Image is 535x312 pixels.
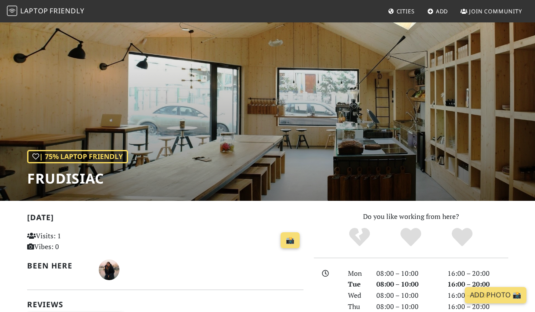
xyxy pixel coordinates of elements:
div: 08:00 – 10:00 [371,290,442,301]
h2: Been here [27,261,88,270]
a: Add [424,3,452,19]
span: Friendly [50,6,84,16]
a: Join Community [457,3,526,19]
h1: Frudisiac [27,170,128,187]
a: Add Photo 📸 [465,287,526,303]
div: | 75% Laptop Friendly [27,150,128,164]
div: 08:00 – 10:00 [371,268,442,279]
a: 📸 [281,232,300,249]
div: Tue [343,279,371,290]
div: 16:00 – 20:00 [442,268,513,279]
span: Letícia Ramalho [99,264,119,274]
p: Visits: 1 Vibes: 0 [27,231,113,253]
h2: Reviews [27,300,303,309]
span: Cities [397,7,415,15]
div: 08:00 – 10:00 [371,279,442,290]
div: No [334,227,385,248]
img: LaptopFriendly [7,6,17,16]
p: Do you like working from here? [314,211,508,222]
div: 16:00 – 20:00 [442,290,513,301]
div: Mon [343,268,371,279]
div: Definitely! [436,227,488,248]
span: Join Community [469,7,522,15]
span: Add [436,7,448,15]
div: Yes [385,227,437,248]
h2: [DATE] [27,213,303,225]
a: Cities [385,3,418,19]
span: Laptop [20,6,48,16]
div: 16:00 – 20:00 [442,279,513,290]
div: Wed [343,290,371,301]
img: 1383-leticia.jpg [99,259,119,280]
a: LaptopFriendly LaptopFriendly [7,4,84,19]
